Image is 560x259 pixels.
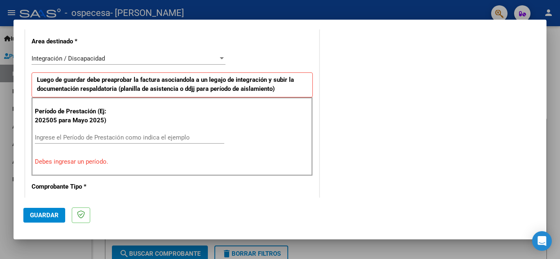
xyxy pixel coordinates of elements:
p: Período de Prestación (Ej: 202505 para Mayo 2025) [35,107,117,125]
span: Guardar [30,212,59,219]
span: Integración / Discapacidad [32,55,105,62]
p: Debes ingresar un período. [35,157,310,167]
p: Area destinado * [32,37,116,46]
strong: Luego de guardar debe preaprobar la factura asociandola a un legajo de integración y subir la doc... [37,76,294,93]
div: Open Intercom Messenger [532,231,552,251]
p: Comprobante Tipo * [32,182,116,191]
button: Guardar [23,208,65,223]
